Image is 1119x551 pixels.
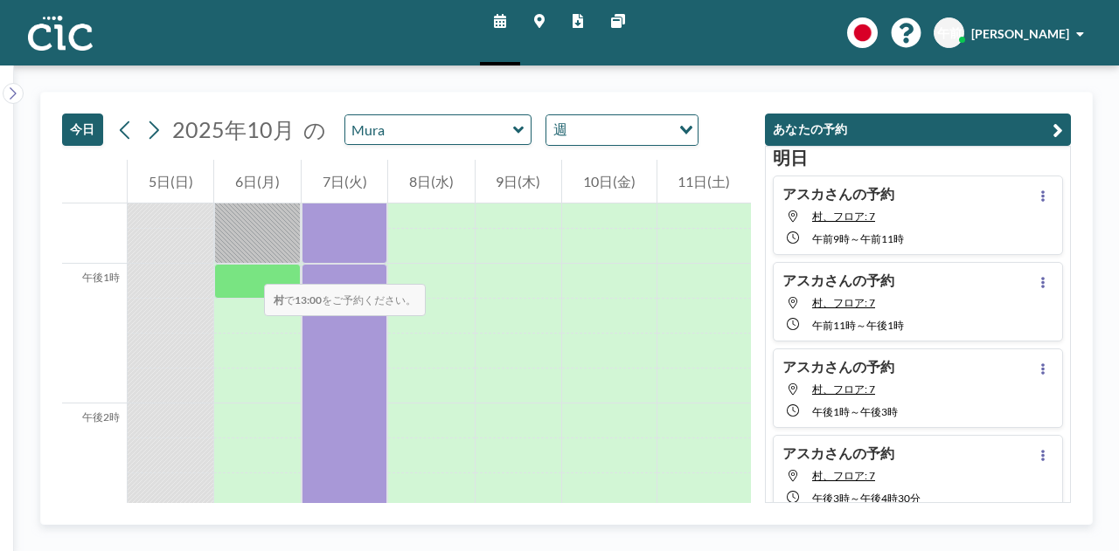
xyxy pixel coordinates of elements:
font: 今日 [70,121,95,136]
font: [PERSON_NAME] [971,26,1069,41]
font: 9日(木) [496,173,540,189]
font: 午後2時 [82,410,120,424]
font: 午後1時 [866,319,904,332]
font: で [284,293,295,306]
font: 午前 [937,25,962,40]
font: 週 [553,121,567,137]
font: 8日(水) [409,173,454,189]
font: アスカさんの予約 [782,358,894,375]
font: 6日(月) [235,173,280,189]
font: 午後3時 [860,405,898,418]
font: 7日(火) [323,173,367,189]
font: 10日(金) [583,173,636,189]
input: オプションを検索 [573,119,669,141]
font: 午前9時 [812,232,850,245]
font: ～ [856,319,866,332]
button: あなたの予約 [765,114,1071,146]
font: 村、フロア: 7 [812,469,875,482]
font: をご予約ください。 [322,293,416,306]
font: アスカさんの予約 [782,185,894,202]
font: アスカさんの予約 [782,272,894,288]
font: あなたの予約 [773,121,848,136]
font: 午後3時 [812,492,850,505]
font: 午後4時30分 [860,492,921,505]
font: 13:00 [295,293,322,306]
font: 2025年10月 [172,116,295,142]
font: ～ [850,232,860,245]
font: の [303,116,326,142]
font: 明日 [773,147,808,168]
img: 組織ロゴ [28,16,93,51]
font: 午後1時 [82,271,120,284]
font: 5日(日) [149,173,193,189]
font: ～ [850,405,860,418]
div: オプションを検索 [546,115,698,145]
font: 村、フロア: 7 [812,382,875,396]
font: ～ [850,492,860,505]
button: 今日 [62,114,103,146]
font: 午前11時 [860,232,904,245]
font: 村、フロア: 7 [812,296,875,309]
font: アスカさんの予約 [782,444,894,461]
font: 村、フロア: 7 [812,210,875,223]
font: 午前11時 [812,319,856,332]
font: 村 [274,293,284,306]
font: 午後1時 [812,405,850,418]
input: 村 [345,115,513,144]
font: 11日(土) [678,173,730,189]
